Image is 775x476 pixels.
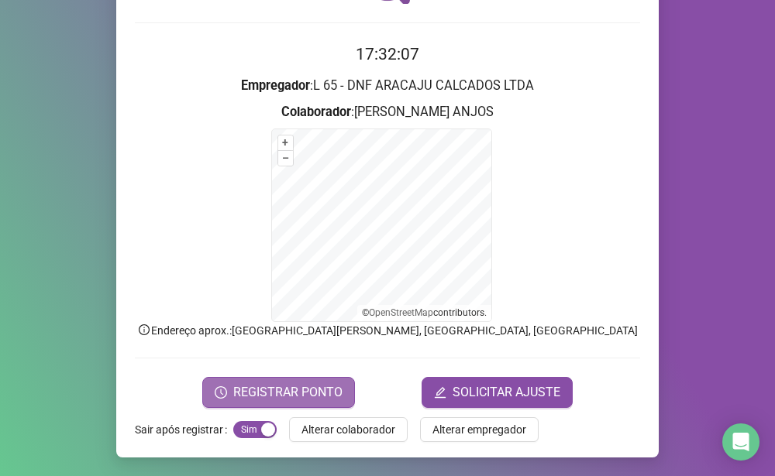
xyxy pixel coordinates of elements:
span: clock-circle [215,386,227,399]
time: 17:32:07 [356,45,419,63]
button: – [278,151,293,166]
div: Open Intercom Messenger [722,423,759,461]
a: OpenStreetMap [369,307,433,318]
button: + [278,135,293,150]
span: Alterar empregador [432,421,526,438]
button: REGISTRAR PONTO [202,377,355,408]
p: Endereço aprox. : [GEOGRAPHIC_DATA][PERSON_NAME], [GEOGRAPHIC_DATA], [GEOGRAPHIC_DATA] [135,322,640,339]
span: SOLICITAR AJUSTE [453,383,560,402]
h3: : L 65 - DNF ARACAJU CALCADOS LTDA [135,76,640,96]
h3: : [PERSON_NAME] ANJOS [135,102,640,122]
button: editSOLICITAR AJUSTE [422,377,573,408]
strong: Colaborador [281,104,351,119]
button: Alterar empregador [420,417,539,442]
span: info-circle [137,323,151,337]
label: Sair após registrar [135,417,233,442]
strong: Empregador [241,78,310,93]
button: Alterar colaborador [289,417,408,442]
li: © contributors. [362,307,487,318]
span: Alterar colaborador [301,421,395,438]
span: edit [434,386,446,399]
span: REGISTRAR PONTO [233,383,343,402]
